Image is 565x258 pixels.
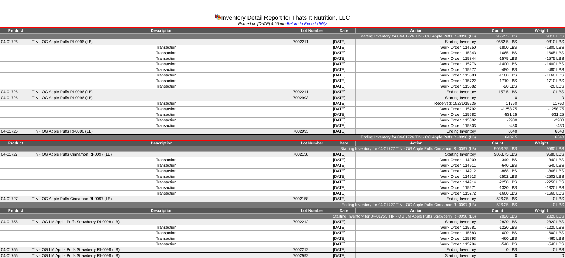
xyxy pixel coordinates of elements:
[332,191,356,196] td: [DATE]
[518,236,565,242] td: -460 LBS
[477,34,518,39] td: 9652.5 LBS
[518,50,565,56] td: -1665 LBS
[332,242,356,247] td: [DATE]
[292,152,332,157] td: 7002158
[477,78,518,84] td: -1710 LBS
[0,107,332,112] td: Transaction
[0,191,332,196] td: Transaction
[356,185,477,191] td: Work Order: 115271
[518,134,565,140] td: 6640
[477,219,518,225] td: 2820 LBS
[518,123,565,129] td: -430
[0,169,332,174] td: Transaction
[356,236,477,242] td: Work Order: 115793
[518,89,565,95] td: 0 LBS
[31,39,292,45] td: TIN - OG Apple Puffs RI-0096 (LB)
[332,123,356,129] td: [DATE]
[518,196,565,202] td: 0 LBS
[332,50,356,56] td: [DATE]
[518,219,565,225] td: 2820 LBS
[518,242,565,247] td: -540 LBS
[518,163,565,169] td: -640 LBS
[0,95,31,101] td: 04-01726
[477,174,518,180] td: -2502 LBS
[477,67,518,73] td: -480 LBS
[477,214,518,219] td: 2820 LBS
[477,89,518,95] td: -157.5 LBS
[356,39,477,45] td: Starting Inventory
[332,225,356,231] td: [DATE]
[332,89,356,95] td: [DATE]
[477,140,518,146] td: Count
[518,169,565,174] td: -868 LBS
[477,118,518,123] td: -2900
[477,45,518,50] td: -1800 LBS
[0,67,332,73] td: Transaction
[518,129,565,135] td: 6640
[332,118,356,123] td: [DATE]
[356,50,477,56] td: Work Order: 115343
[332,208,356,214] td: Date
[356,157,477,163] td: Work Order: 114909
[356,45,477,50] td: Work Order: 114250
[518,191,565,196] td: -1660 LBS
[332,219,356,225] td: [DATE]
[31,129,292,135] td: TIN - OG Apple Puffs RI-0096 (LB)
[332,231,356,236] td: [DATE]
[0,146,477,152] td: Starting Inventory for 04-01727 TIN - OG Apple Puffs Cinnamon RI-0097 (LB)
[0,56,332,62] td: Transaction
[518,202,565,208] td: 0 LBS
[332,107,356,112] td: [DATE]
[477,163,518,169] td: -640 LBS
[477,129,518,135] td: 6640
[0,39,31,45] td: 04-01726
[356,84,477,89] td: Work Order: 115582
[477,157,518,163] td: -340 LBS
[31,196,292,202] td: TIN - OG Apple Puffs Cinnamon RI-0097 (LB)
[518,84,565,89] td: -20 LBS
[356,140,477,146] td: Action
[477,247,518,253] td: 0 LBS
[0,225,332,231] td: Transaction
[518,152,565,157] td: 9580 LBS
[332,28,356,34] td: Date
[356,180,477,185] td: Work Order: 114914
[332,152,356,157] td: [DATE]
[0,208,31,214] td: Product
[356,129,477,135] td: Ending Inventory
[356,169,477,174] td: Work Order: 114912
[356,118,477,123] td: Work Order: 115802
[518,62,565,67] td: -1400 LBS
[518,28,565,34] td: Weight
[0,196,31,202] td: 04-01727
[518,185,565,191] td: -1320 LBS
[477,50,518,56] td: -1665 LBS
[332,236,356,242] td: [DATE]
[356,208,477,214] td: Action
[31,28,292,34] td: Description
[332,157,356,163] td: [DATE]
[477,152,518,157] td: 9053.75 LBS
[31,208,292,214] td: Description
[518,67,565,73] td: -480 LBS
[332,196,356,202] td: [DATE]
[332,129,356,135] td: [DATE]
[0,231,332,236] td: Transaction
[356,78,477,84] td: Work Order: 115722
[477,242,518,247] td: -540 LBS
[332,185,356,191] td: [DATE]
[292,95,332,101] td: 7002993
[356,247,477,253] td: Ending Inventory
[518,214,565,219] td: 2820 LBS
[0,62,332,67] td: Transaction
[356,101,477,107] td: Received: 15231/15236
[332,247,356,253] td: [DATE]
[0,242,332,247] td: Transaction
[0,214,477,219] td: Starting Inventory for 04-01755 TIN - OG LM Apple Puffs Strawberry RI-0098 (LB)
[0,180,332,185] td: Transaction
[356,152,477,157] td: Starting Inventory
[518,225,565,231] td: -1220 LBS
[0,118,332,123] td: Transaction
[31,95,292,101] td: TIN - OG Apple Puffs RI-0096 (LB)
[518,174,565,180] td: -2502 LBS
